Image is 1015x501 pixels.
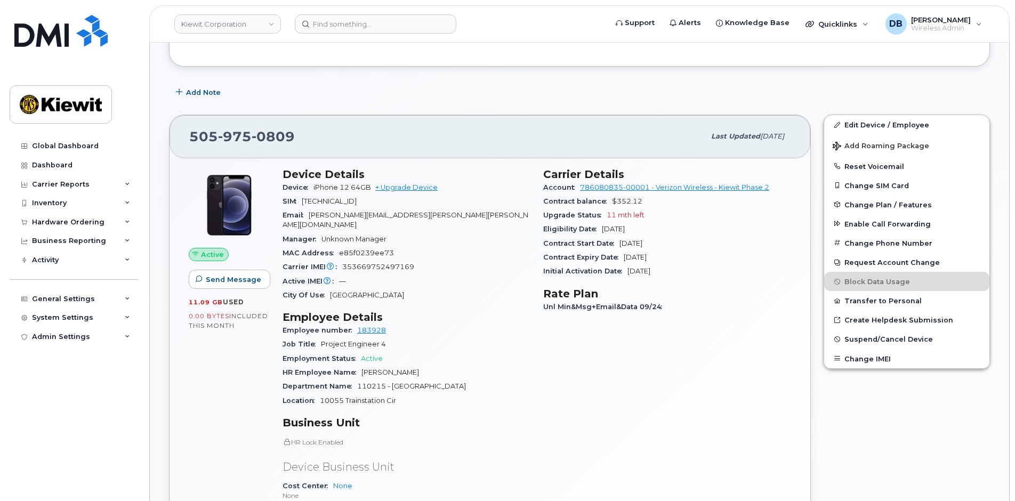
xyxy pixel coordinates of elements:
a: None [333,482,352,490]
span: [GEOGRAPHIC_DATA] [330,291,404,299]
span: Eligibility Date [543,225,602,233]
button: Transfer to Personal [824,291,989,310]
span: Active IMEI [283,277,339,285]
span: Contract Expiry Date [543,253,624,261]
span: Upgrade Status [543,211,607,219]
a: Alerts [662,12,708,34]
a: 786080835-00001 - Verizon Wireless - Kiewit Phase 2 [580,183,769,191]
button: Request Account Change [824,253,989,272]
span: Knowledge Base [725,18,790,28]
a: Knowledge Base [708,12,797,34]
span: Suspend/Cancel Device [844,335,933,343]
iframe: Messenger Launcher [969,455,1007,493]
span: 975 [218,128,252,144]
span: 11.09 GB [189,298,223,306]
span: [TECHNICAL_ID] [302,197,357,205]
span: Employment Status [283,354,361,362]
span: Send Message [206,274,261,285]
span: [DATE] [619,239,642,247]
span: [PERSON_NAME] [361,368,419,376]
span: — [339,277,346,285]
h3: Rate Plan [543,287,791,300]
div: Quicklinks [798,13,876,35]
span: 0809 [252,128,295,144]
p: Device Business Unit [283,459,530,475]
span: Location [283,397,320,405]
span: Initial Activation Date [543,267,627,275]
p: None [283,491,530,500]
span: MAC Address [283,249,339,257]
span: Enable Call Forwarding [844,220,931,228]
span: Carrier IMEI [283,263,342,271]
h3: Device Details [283,168,530,181]
button: Send Message [189,270,270,289]
span: 11 mth left [607,211,645,219]
a: Kiewit Corporation [174,14,281,34]
button: Change IMEI [824,349,989,368]
div: Daniel Buffington [878,13,989,35]
p: HR Lock Enabled [283,438,530,447]
span: Alerts [679,18,701,28]
span: [PERSON_NAME][EMAIL_ADDRESS][PERSON_NAME][PERSON_NAME][DOMAIN_NAME] [283,211,528,229]
span: Device [283,183,313,191]
span: Unknown Manager [321,235,386,243]
span: [DATE] [624,253,647,261]
button: Enable Call Forwarding [824,214,989,233]
img: iPhone_12.jpg [197,173,261,237]
span: Project Engineer 4 [321,340,386,348]
span: DB [889,18,903,30]
span: Department Name [283,382,357,390]
span: 0.00 Bytes [189,312,229,320]
span: Change Plan / Features [844,200,932,208]
h3: Business Unit [283,416,530,429]
span: Account [543,183,580,191]
a: Create Helpdesk Submission [824,310,989,329]
span: Active [201,249,224,260]
span: [DATE] [627,267,650,275]
span: Cost Center [283,482,333,490]
span: 10055 Trainstation Cir [320,397,396,405]
span: [PERSON_NAME] [911,15,971,24]
span: Manager [283,235,321,243]
button: Reset Voicemail [824,157,989,176]
button: Change SIM Card [824,176,989,195]
span: included this month [189,312,268,329]
button: Change Plan / Features [824,195,989,214]
span: [DATE] [760,132,784,140]
span: [DATE] [602,225,625,233]
span: Job Title [283,340,321,348]
span: e85f0239ee73 [339,249,394,257]
span: Support [625,18,655,28]
button: Add Roaming Package [824,134,989,156]
button: Add Note [169,83,230,102]
input: Find something... [295,14,456,34]
span: iPhone 12 64GB [313,183,371,191]
span: Add Note [186,87,221,98]
span: Unl Min&Msg+Email&Data 09/24 [543,303,667,311]
span: 110215 - [GEOGRAPHIC_DATA] [357,382,466,390]
button: Block Data Usage [824,272,989,291]
span: Email [283,211,309,219]
a: + Upgrade Device [375,183,438,191]
button: Change Phone Number [824,233,989,253]
span: 505 [189,128,295,144]
span: Last updated [711,132,760,140]
span: used [223,298,244,306]
span: $352.12 [612,197,642,205]
span: HR Employee Name [283,368,361,376]
span: Quicklinks [818,20,857,28]
a: Support [608,12,662,34]
span: Employee number [283,326,357,334]
span: Contract balance [543,197,612,205]
span: Active [361,354,383,362]
button: Suspend/Cancel Device [824,329,989,349]
span: City Of Use [283,291,330,299]
h3: Employee Details [283,311,530,324]
a: Edit Device / Employee [824,115,989,134]
h3: Carrier Details [543,168,791,181]
span: Add Roaming Package [833,142,929,152]
span: Contract Start Date [543,239,619,247]
span: Wireless Admin [911,24,971,33]
span: SIM [283,197,302,205]
a: 183928 [357,326,386,334]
